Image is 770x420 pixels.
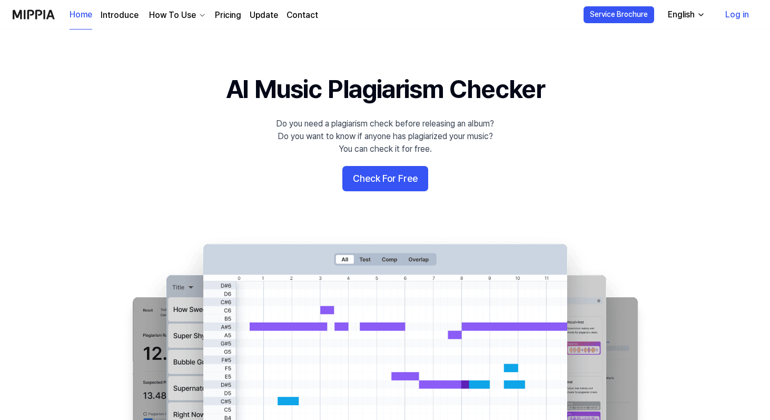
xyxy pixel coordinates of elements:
[101,9,139,22] a: Introduce
[276,118,494,155] div: Do you need a plagiarism check before releasing an album? Do you want to know if anyone has plagi...
[659,4,712,25] button: English
[226,72,545,107] h1: AI Music Plagiarism Checker
[666,8,697,21] div: English
[70,1,92,30] a: Home
[584,6,654,23] button: Service Brochure
[287,9,318,22] a: Contact
[342,166,428,191] button: Check For Free
[250,9,278,22] a: Update
[147,9,206,22] button: How To Use
[147,9,198,22] div: How To Use
[215,9,241,22] a: Pricing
